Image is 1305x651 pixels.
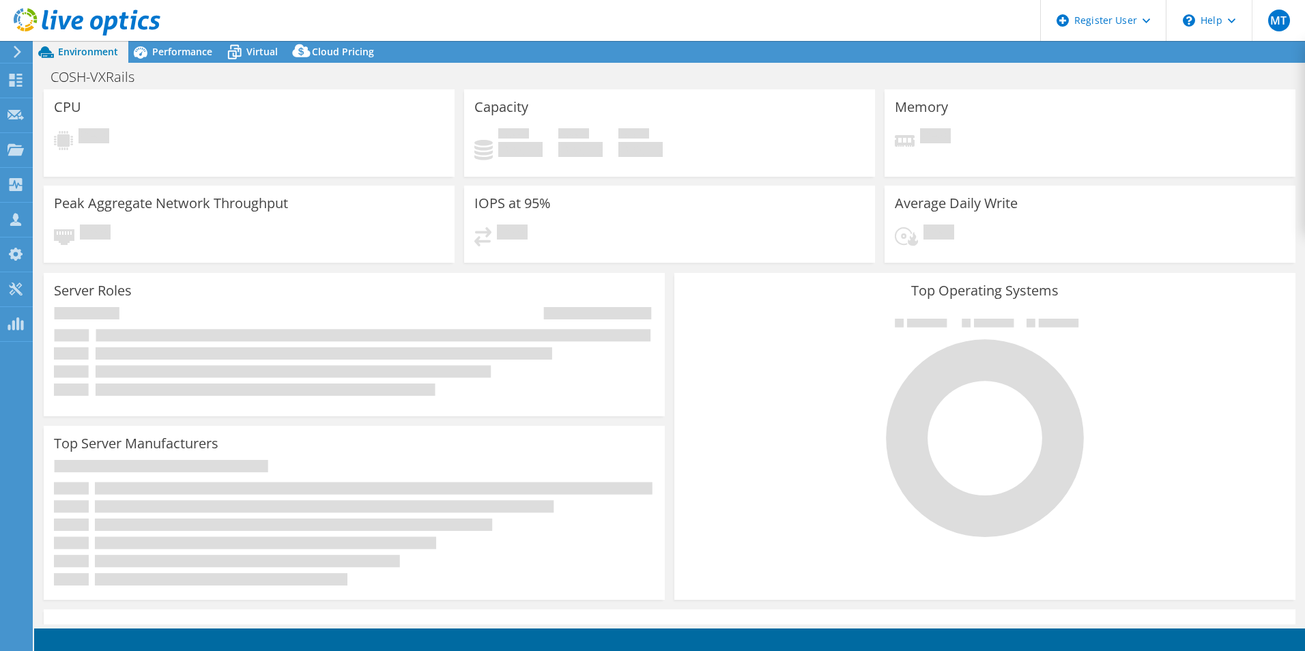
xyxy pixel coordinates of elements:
[312,45,374,58] span: Cloud Pricing
[78,128,109,147] span: Pending
[618,128,649,142] span: Total
[1268,10,1290,31] span: MT
[54,100,81,115] h3: CPU
[558,128,589,142] span: Free
[54,196,288,211] h3: Peak Aggregate Network Throughput
[497,225,528,243] span: Pending
[54,283,132,298] h3: Server Roles
[474,100,528,115] h3: Capacity
[895,196,1018,211] h3: Average Daily Write
[618,142,663,157] h4: 0 GiB
[246,45,278,58] span: Virtual
[44,70,156,85] h1: COSH-VXRails
[58,45,118,58] span: Environment
[474,196,551,211] h3: IOPS at 95%
[923,225,954,243] span: Pending
[685,283,1285,298] h3: Top Operating Systems
[152,45,212,58] span: Performance
[498,142,543,157] h4: 0 GiB
[558,142,603,157] h4: 0 GiB
[498,128,529,142] span: Used
[80,225,111,243] span: Pending
[895,100,948,115] h3: Memory
[1183,14,1195,27] svg: \n
[54,436,218,451] h3: Top Server Manufacturers
[920,128,951,147] span: Pending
